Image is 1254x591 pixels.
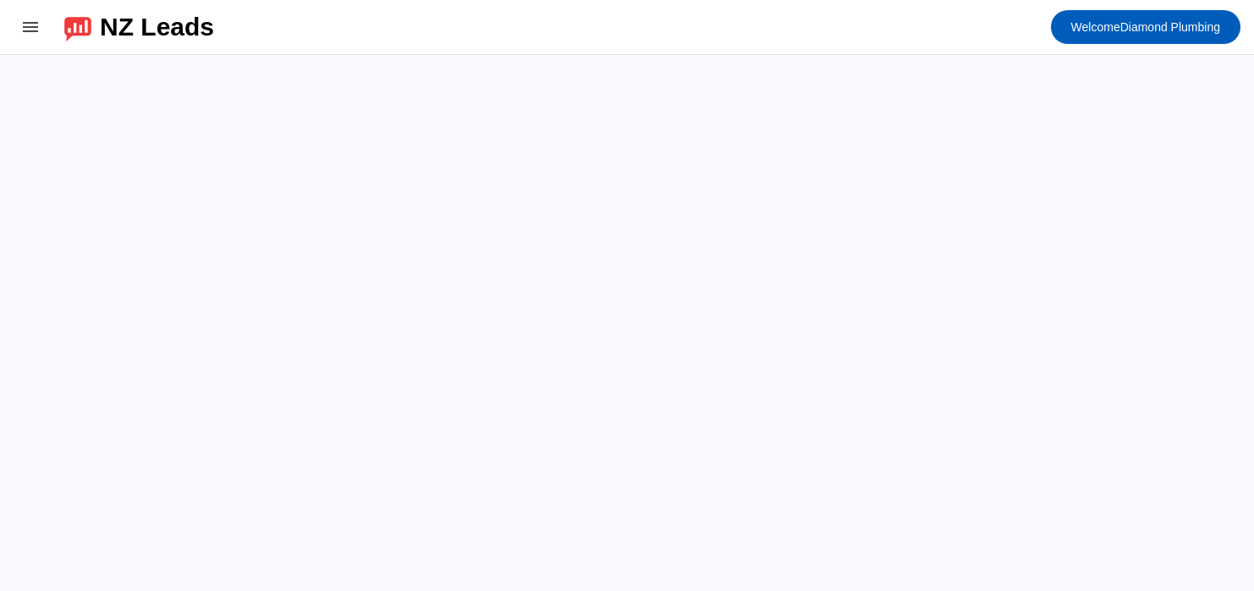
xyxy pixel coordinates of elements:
img: logo [64,13,91,41]
mat-icon: menu [20,17,41,37]
button: WelcomeDiamond Plumbing [1051,10,1240,44]
div: NZ Leads [100,15,214,39]
span: Diamond Plumbing [1071,15,1220,39]
span: Welcome [1071,20,1120,34]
